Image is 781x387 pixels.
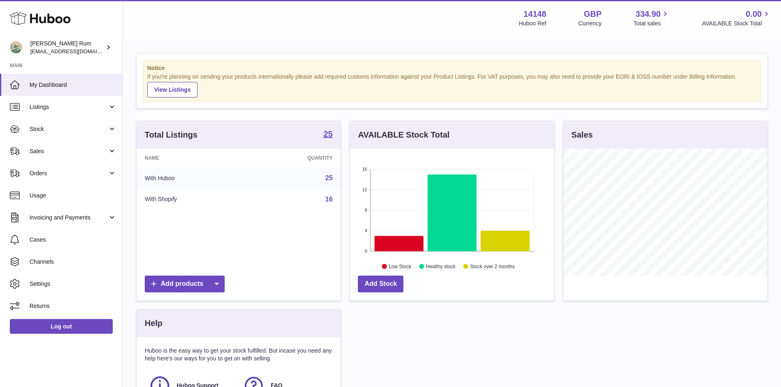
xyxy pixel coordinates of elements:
[572,129,593,140] h3: Sales
[147,73,757,97] div: If you're planning on sending your products internationally please add required customs informati...
[323,130,332,140] a: 25
[137,167,247,189] td: With Huboo
[147,64,757,72] strong: Notice
[702,20,771,27] span: AVAILABLE Stock Total
[365,228,367,233] text: 4
[145,129,198,140] h3: Total Listings
[524,9,546,20] strong: 14148
[633,9,670,27] a: 334.90 Total sales
[30,214,108,222] span: Invoicing and Payments
[30,48,121,54] span: [EMAIL_ADDRESS][DOMAIN_NAME]
[578,20,602,27] div: Currency
[145,347,332,362] p: Huboo is the easy way to get your stock fulfilled. But incase you need any help here's our ways f...
[635,9,660,20] span: 334.90
[145,276,225,292] a: Add products
[145,318,162,329] h3: Help
[10,41,22,54] img: mail@bartirum.wales
[137,149,247,167] th: Name
[147,82,198,97] a: View Listings
[137,189,247,210] td: With Shopify
[362,167,367,172] text: 16
[326,174,333,181] a: 25
[30,192,116,199] span: Usage
[30,125,108,133] span: Stock
[702,9,771,27] a: 0.00 AVAILABLE Stock Total
[30,236,116,244] span: Cases
[30,302,116,310] span: Returns
[358,276,403,292] a: Add Stock
[389,263,412,269] text: Low Stock
[30,258,116,266] span: Channels
[365,249,367,253] text: 0
[362,187,367,192] text: 12
[519,20,546,27] div: Huboo Ref
[358,129,449,140] h3: AVAILABLE Stock Total
[30,40,104,55] div: [PERSON_NAME] Rum
[633,20,670,27] span: Total sales
[247,149,341,167] th: Quantity
[365,208,367,213] text: 8
[30,81,116,89] span: My Dashboard
[30,170,108,177] span: Orders
[470,263,515,269] text: Stock over 2 months
[746,9,762,20] span: 0.00
[426,263,456,269] text: Healthy stock
[30,147,108,155] span: Sales
[30,280,116,288] span: Settings
[323,130,332,138] strong: 25
[326,196,333,203] a: 16
[584,9,601,20] strong: GBP
[10,319,113,334] a: Log out
[30,103,108,111] span: Listings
